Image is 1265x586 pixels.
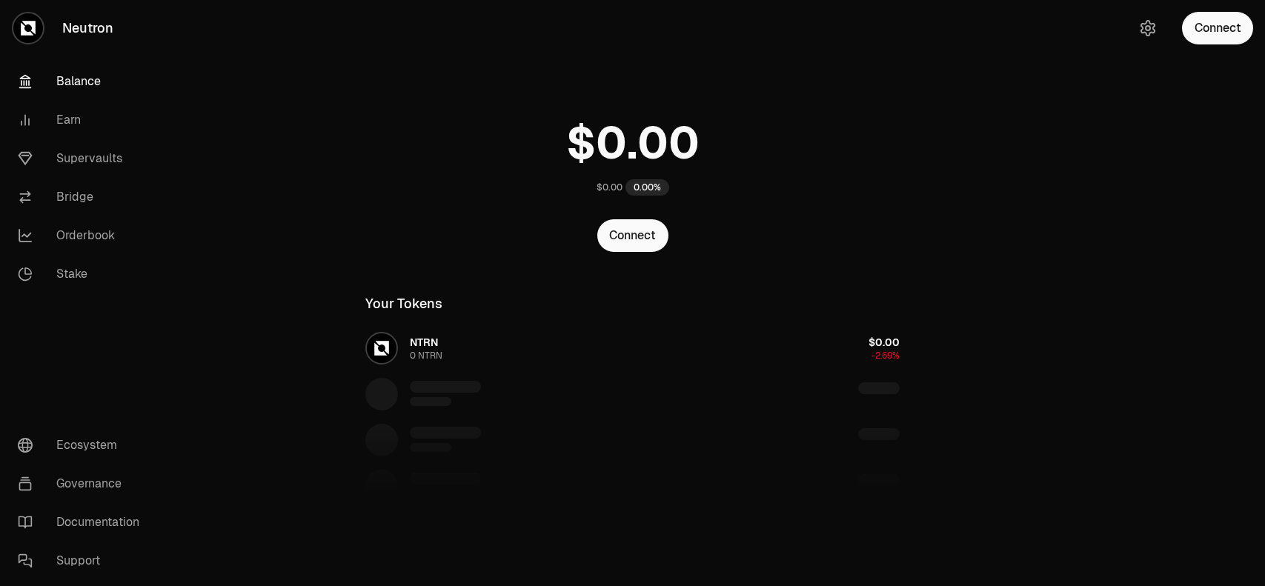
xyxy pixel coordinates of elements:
a: Ecosystem [6,426,160,465]
button: Connect [597,219,668,252]
a: Earn [6,101,160,139]
a: Supervaults [6,139,160,178]
a: Support [6,542,160,580]
div: Your Tokens [365,293,442,314]
button: Connect [1182,12,1253,44]
div: 0.00% [625,179,669,196]
a: Governance [6,465,160,503]
a: Bridge [6,178,160,216]
a: Documentation [6,503,160,542]
div: $0.00 [597,182,622,193]
a: Orderbook [6,216,160,255]
a: Balance [6,62,160,101]
a: Stake [6,255,160,293]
